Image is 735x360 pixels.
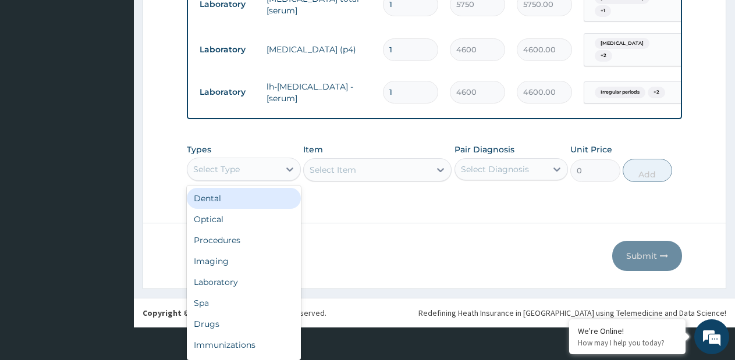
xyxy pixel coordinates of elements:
[578,338,677,348] p: How may I help you today?
[418,307,726,319] div: Redefining Heath Insurance in [GEOGRAPHIC_DATA] using Telemedicine and Data Science!
[134,298,735,327] footer: All rights reserved.
[187,293,301,313] div: Spa
[187,188,301,209] div: Dental
[623,159,672,182] button: Add
[303,144,323,155] label: Item
[187,313,301,334] div: Drugs
[187,334,301,355] div: Immunizations
[193,163,240,175] div: Select Type
[187,209,301,230] div: Optical
[194,39,261,60] td: Laboratory
[612,241,682,271] button: Submit
[187,272,301,293] div: Laboratory
[578,326,677,336] div: We're Online!
[648,87,665,98] span: + 2
[595,87,645,98] span: Irregular periods
[187,145,211,155] label: Types
[261,38,377,61] td: [MEDICAL_DATA] (p4)
[595,5,611,17] span: + 1
[187,251,301,272] div: Imaging
[261,75,377,110] td: lh-[MEDICAL_DATA] - [serum]
[187,230,301,251] div: Procedures
[570,144,612,155] label: Unit Price
[143,308,260,318] strong: Copyright © 2017 .
[595,50,612,62] span: + 2
[455,144,514,155] label: Pair Diagnosis
[595,38,649,49] span: [MEDICAL_DATA]
[461,163,529,175] div: Select Diagnosis
[194,81,261,103] td: Laboratory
